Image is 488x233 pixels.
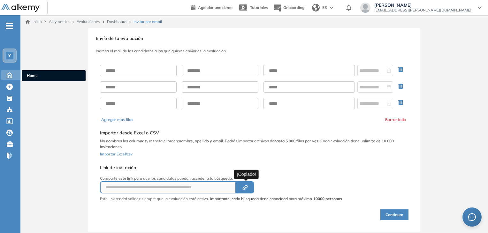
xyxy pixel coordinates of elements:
[274,139,318,143] b: hasta 5.000 filas por vez
[101,117,133,123] button: Agregar más filas
[96,36,413,41] h3: Envío de tu evaluación
[374,3,471,8] span: [PERSON_NAME]
[100,139,146,143] b: No nombres las columnas
[210,196,342,202] span: Importante: cada búsqueda tiene capacidad para máximo
[96,49,413,53] h3: Ingresa el mail de los candidatos a los que quieres enviarles la evaluación.
[198,5,233,10] span: Agendar una demo
[374,8,471,13] span: [EMAIL_ADDRESS][PERSON_NAME][DOMAIN_NAME]
[6,25,13,26] i: -
[100,176,342,181] p: Comparte este link para que los candidatos puedan acceder a tu búsqueda.
[26,19,42,25] a: Inicio
[100,138,408,150] p: y respeta el orden: . Podrás importar archivos de . Cada evaluación tiene un .
[100,152,133,156] span: Importar Excel/csv
[330,6,333,9] img: arrow
[273,1,304,15] button: Onboarding
[49,19,70,24] span: Alkymetrics
[100,196,209,202] p: Este link tendrá validez siempre que la evaluación esté activa.
[8,53,11,58] span: Y
[250,5,268,10] span: Tutoriales
[312,4,320,11] img: world
[1,4,40,12] img: Logo
[107,19,126,24] a: Dashboard
[322,5,327,11] span: ES
[468,213,476,221] span: message
[100,150,133,157] button: Importar Excel/csv
[27,73,80,79] span: Home
[77,19,100,24] a: Evaluaciones
[313,196,342,201] strong: 10000 personas
[191,3,233,11] a: Agendar una demo
[234,169,259,179] div: ¡Copiado!
[283,5,304,10] span: Onboarding
[179,139,223,143] b: nombre, apellido y email
[385,117,406,123] button: Borrar todo
[133,19,162,25] span: Invitar por email
[100,165,342,170] h5: Link de invitación
[100,130,408,136] h5: Importar desde Excel o CSV
[380,209,408,220] button: Continuar
[100,139,394,149] b: límite de 10.000 invitaciones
